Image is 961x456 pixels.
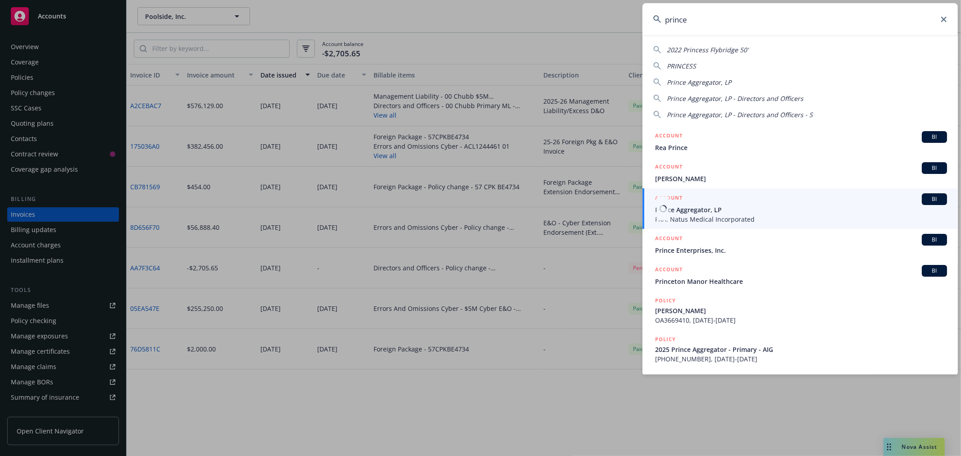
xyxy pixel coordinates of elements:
span: OA3669410, [DATE]-[DATE] [655,315,947,325]
a: POLICY[PERSON_NAME]OA3669410, [DATE]-[DATE] [642,291,958,330]
span: [PERSON_NAME] [655,306,947,315]
h5: ACCOUNT [655,234,683,245]
span: Prince Aggregator, LP - Directors and Officers - S [667,110,813,119]
span: BI [925,267,943,275]
span: BI [925,195,943,203]
a: POLICY [642,369,958,407]
a: ACCOUNTBIPrince Aggregator, LPFKA: Natus Medical Incorporated [642,188,958,229]
h5: POLICY [655,335,676,344]
a: ACCOUNTBIPrince Enterprises, Inc. [642,229,958,260]
h5: ACCOUNT [655,193,683,204]
a: POLICY2025 Prince Aggregator - Primary - AIG[PHONE_NUMBER], [DATE]-[DATE] [642,330,958,369]
span: FKA: Natus Medical Incorporated [655,214,947,224]
input: Search... [642,3,958,36]
span: PRINCESS [667,62,696,70]
span: Rea Prince [655,143,947,152]
span: BI [925,164,943,172]
a: ACCOUNTBIRea Prince [642,126,958,157]
h5: ACCOUNT [655,162,683,173]
h5: ACCOUNT [655,131,683,142]
a: ACCOUNTBI[PERSON_NAME] [642,157,958,188]
span: [PERSON_NAME] [655,174,947,183]
span: BI [925,236,943,244]
a: ACCOUNTBIPrinceton Manor Healthcare [642,260,958,291]
span: 2022 Princess Flybridge 50' [667,46,748,54]
span: Princeton Manor Healthcare [655,277,947,286]
h5: ACCOUNT [655,265,683,276]
span: [PHONE_NUMBER], [DATE]-[DATE] [655,354,947,364]
span: Prince Aggregator, LP - Directors and Officers [667,94,803,103]
h5: POLICY [655,296,676,305]
span: Prince Aggregator, LP [667,78,731,87]
span: Prince Enterprises, Inc. [655,246,947,255]
span: 2025 Prince Aggregator - Primary - AIG [655,345,947,354]
span: Prince Aggregator, LP [655,205,947,214]
span: BI [925,133,943,141]
h5: POLICY [655,374,676,383]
